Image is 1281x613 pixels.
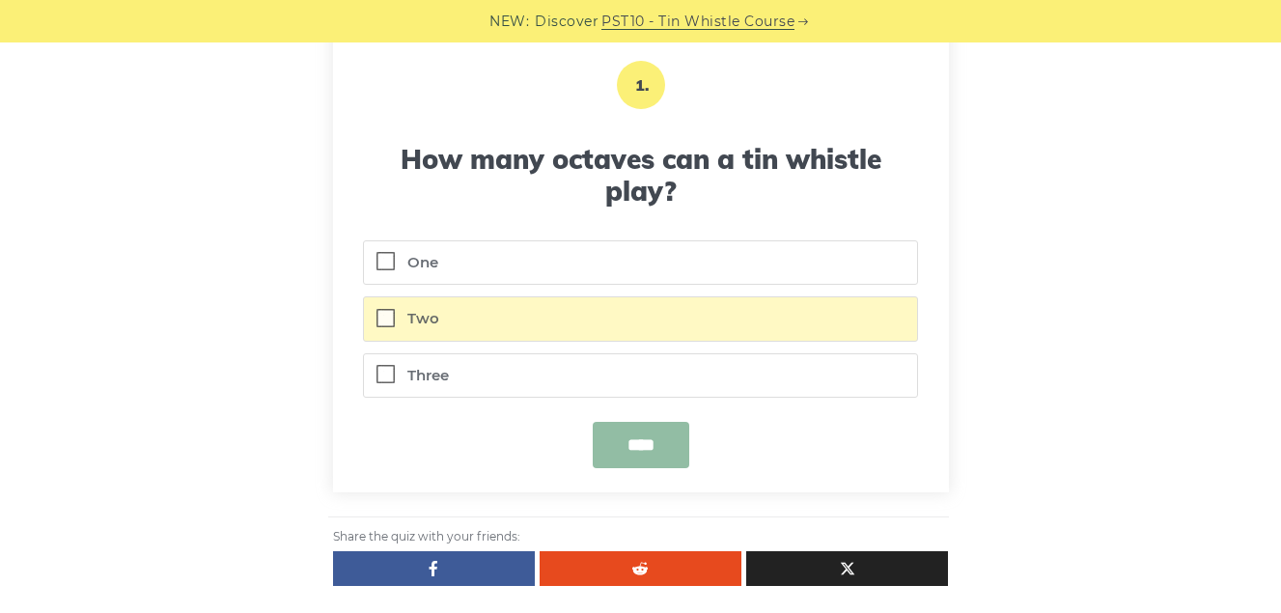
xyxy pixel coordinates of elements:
[601,11,794,33] a: PST10 - Tin Whistle Course
[333,527,520,546] span: Share the quiz with your friends:
[489,11,529,33] span: NEW:
[364,241,916,285] label: One
[535,11,599,33] span: Discover
[363,143,917,208] h3: How many octaves can a tin whistle play?
[617,61,665,109] p: 1.
[364,354,916,398] label: Three
[364,297,916,341] label: Two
